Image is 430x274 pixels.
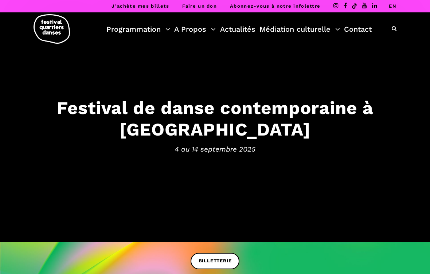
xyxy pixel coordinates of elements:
[112,3,169,9] a: J’achète mes billets
[389,3,396,9] a: EN
[344,23,372,35] a: Contact
[34,14,70,44] img: logo-fqd-med
[230,3,320,9] a: Abonnez-vous à notre infolettre
[7,97,423,140] h3: Festival de danse contemporaine à [GEOGRAPHIC_DATA]
[259,23,340,35] a: Médiation culturelle
[199,257,232,265] span: BILLETTERIE
[174,23,216,35] a: A Propos
[106,23,170,35] a: Programmation
[220,23,255,35] a: Actualités
[191,253,240,269] a: BILLETTERIE
[7,144,423,155] span: 4 au 14 septembre 2025
[182,3,217,9] a: Faire un don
